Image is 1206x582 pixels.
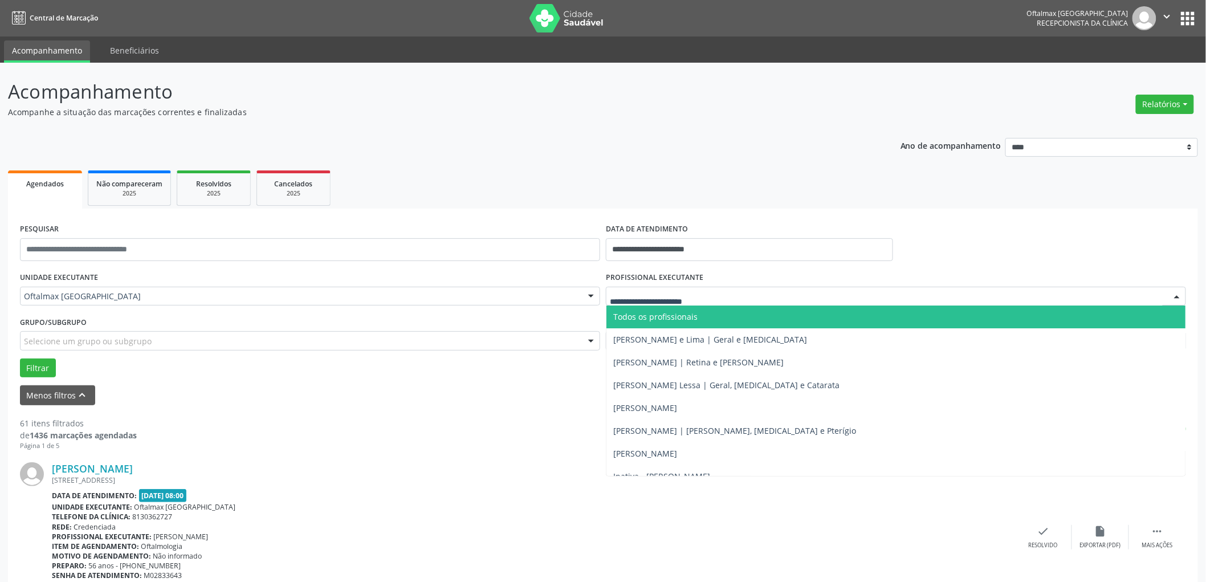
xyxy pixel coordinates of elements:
div: Mais ações [1142,542,1173,550]
strong: 1436 marcações agendadas [30,430,137,441]
div: Exportar (PDF) [1080,542,1121,550]
b: Profissional executante: [52,532,152,542]
div: 2025 [185,189,242,198]
button: Menos filtroskeyboard_arrow_up [20,385,95,405]
div: 2025 [265,189,322,198]
label: PROFISSIONAL EXECUTANTE [606,269,703,287]
span: [PERSON_NAME] [613,402,677,413]
p: Ano de acompanhamento [901,138,1001,152]
b: Motivo de agendamento: [52,551,151,561]
span: [PERSON_NAME] [613,448,677,459]
div: de [20,429,137,441]
b: Unidade executante: [52,502,132,512]
span: [DATE] 08:00 [139,489,187,502]
div: Oftalmax [GEOGRAPHIC_DATA] [1027,9,1128,18]
span: [PERSON_NAME] e Lima | Geral e [MEDICAL_DATA] [613,334,807,345]
span: 8130362727 [133,512,173,522]
div: Resolvido [1029,542,1058,550]
button:  [1156,6,1178,30]
a: Beneficiários [102,40,167,60]
p: Acompanhe a situação das marcações correntes e finalizadas [8,106,841,118]
span: Oftalmax [GEOGRAPHIC_DATA] [24,291,577,302]
span: [PERSON_NAME] [154,532,209,542]
span: [PERSON_NAME] | [PERSON_NAME], [MEDICAL_DATA] e Pterígio [613,425,856,436]
span: 56 anos - [PHONE_NUMBER] [89,561,181,571]
span: [PERSON_NAME] Lessa | Geral, [MEDICAL_DATA] e Catarata [613,380,840,390]
span: Resolvidos [196,179,231,189]
span: Cancelados [275,179,313,189]
i:  [1161,10,1174,23]
i:  [1151,525,1164,538]
img: img [20,462,44,486]
label: UNIDADE EXECUTANTE [20,269,98,287]
b: Item de agendamento: [52,542,139,551]
b: Rede: [52,522,72,532]
b: Data de atendimento: [52,491,137,500]
span: Oftalmologia [141,542,183,551]
span: Recepcionista da clínica [1037,18,1128,28]
button: apps [1178,9,1198,29]
span: Não compareceram [96,179,162,189]
span: Todos os profissionais [613,311,698,322]
span: Agendados [26,179,64,189]
div: [STREET_ADDRESS] [52,475,1015,485]
span: Credenciada [74,522,116,532]
a: [PERSON_NAME] [52,462,133,475]
a: Central de Marcação [8,9,98,27]
div: Página 1 de 5 [20,441,137,451]
span: [PERSON_NAME] | Retina e [PERSON_NAME] [613,357,784,368]
i: keyboard_arrow_up [76,389,89,401]
div: 2025 [96,189,162,198]
span: Oftalmax [GEOGRAPHIC_DATA] [135,502,236,512]
span: Central de Marcação [30,13,98,23]
i: check [1037,525,1050,538]
b: Senha de atendimento: [52,571,142,580]
img: img [1132,6,1156,30]
div: 61 itens filtrados [20,417,137,429]
label: PESQUISAR [20,221,59,238]
label: DATA DE ATENDIMENTO [606,221,688,238]
span: M02833643 [144,571,182,580]
i: insert_drive_file [1094,525,1107,538]
span: Não informado [153,551,202,561]
button: Relatórios [1136,95,1194,114]
button: Filtrar [20,359,56,378]
a: Acompanhamento [4,40,90,63]
label: Grupo/Subgrupo [20,314,87,331]
b: Telefone da clínica: [52,512,131,522]
b: Preparo: [52,561,87,571]
span: Inativa - [PERSON_NAME] [613,471,710,482]
p: Acompanhamento [8,78,841,106]
span: Selecione um grupo ou subgrupo [24,335,152,347]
